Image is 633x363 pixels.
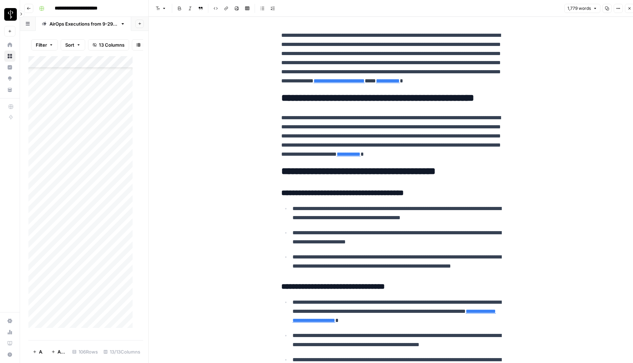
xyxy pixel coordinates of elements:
[28,346,47,357] button: Add Row
[58,348,65,355] span: Add 10 Rows
[4,349,15,360] button: Help + Support
[31,39,58,51] button: Filter
[564,4,600,13] button: 1,779 words
[61,39,85,51] button: Sort
[4,73,15,84] a: Opportunities
[4,315,15,327] a: Settings
[4,51,15,62] a: Browse
[132,39,183,51] button: Freeze Columns
[4,6,15,23] button: Workspace: LP Production Workloads
[36,41,47,48] span: Filter
[88,39,129,51] button: 13 Columns
[99,41,124,48] span: 13 Columns
[36,17,131,31] a: AirOps Executions from [DATE]
[4,84,15,95] a: Your Data
[4,327,15,338] a: Usage
[4,338,15,349] a: Learning Hub
[69,346,101,357] div: 106 Rows
[143,41,179,48] span: Freeze Columns
[4,62,15,73] a: Insights
[567,5,591,12] span: 1,779 words
[39,348,43,355] span: Add Row
[4,8,17,21] img: LP Production Workloads Logo
[49,20,117,27] div: AirOps Executions from [DATE]
[47,346,69,357] button: Add 10 Rows
[4,39,15,51] a: Home
[65,41,74,48] span: Sort
[101,346,143,357] div: 13/13 Columns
